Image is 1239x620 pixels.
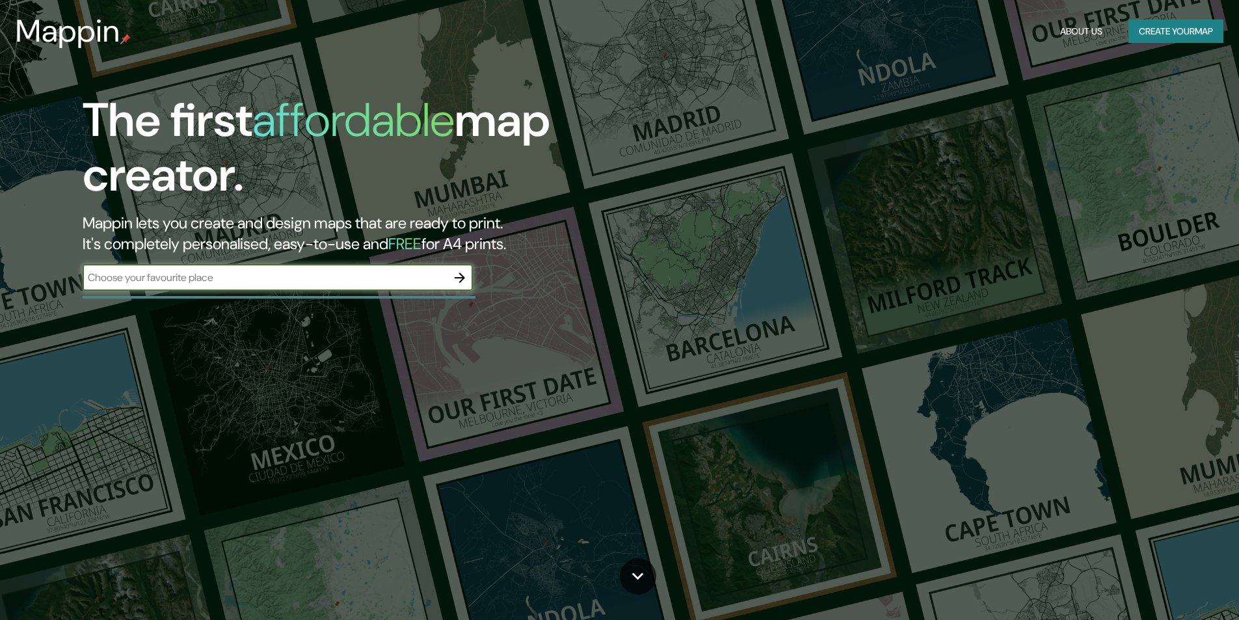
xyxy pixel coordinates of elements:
h3: Mappin [16,13,120,49]
h2: Mappin lets you create and design maps that are ready to print. It's completely personalised, eas... [83,213,702,254]
h1: The first map creator. [83,93,702,213]
h5: FREE [388,234,421,254]
img: mappin-pin [120,34,131,44]
h1: affordable [252,90,455,150]
input: Choose your favourite place [83,270,447,285]
button: About Us [1055,20,1108,44]
button: Create yourmap [1128,20,1223,44]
